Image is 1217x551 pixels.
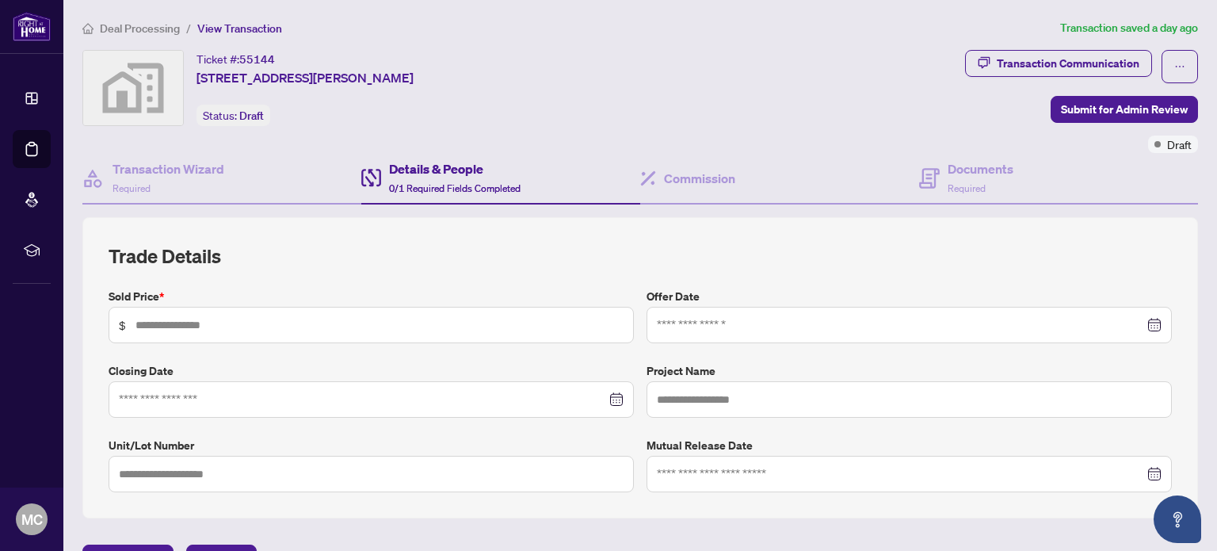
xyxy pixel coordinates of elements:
span: home [82,23,93,34]
span: Required [113,182,151,194]
h4: Transaction Wizard [113,159,224,178]
span: Draft [239,109,264,123]
button: Submit for Admin Review [1051,96,1198,123]
span: $ [119,316,126,334]
button: Transaction Communication [965,50,1152,77]
span: View Transaction [197,21,282,36]
label: Project Name [647,362,1172,380]
div: Status: [196,105,270,126]
span: ellipsis [1174,61,1185,72]
span: Deal Processing [100,21,180,36]
h4: Documents [948,159,1013,178]
span: MC [21,508,43,530]
span: 0/1 Required Fields Completed [389,182,521,194]
span: Draft [1167,136,1192,153]
span: 55144 [239,52,275,67]
article: Transaction saved a day ago [1060,19,1198,37]
label: Mutual Release Date [647,437,1172,454]
h4: Commission [664,169,735,188]
label: Unit/Lot Number [109,437,634,454]
img: svg%3e [83,51,183,125]
label: Closing Date [109,362,634,380]
h4: Details & People [389,159,521,178]
div: Ticket #: [196,50,275,68]
label: Sold Price [109,288,634,305]
h2: Trade Details [109,243,1172,269]
button: Open asap [1154,496,1201,543]
li: / [186,19,191,37]
span: Required [948,182,986,194]
span: [STREET_ADDRESS][PERSON_NAME] [196,68,414,87]
span: Submit for Admin Review [1061,97,1188,122]
label: Offer Date [647,288,1172,305]
div: Transaction Communication [997,51,1139,76]
img: logo [13,12,51,41]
